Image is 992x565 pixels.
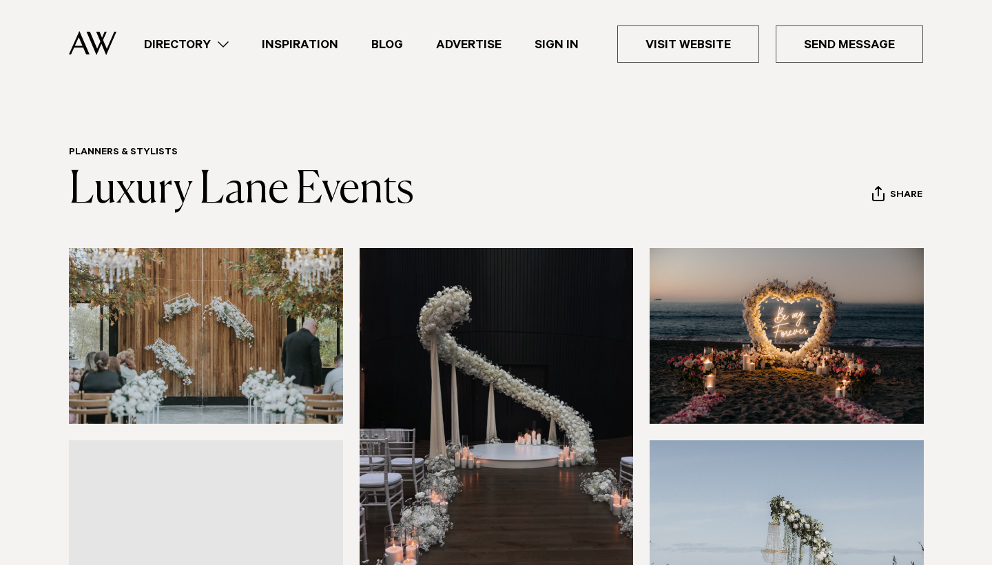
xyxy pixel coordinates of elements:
[776,25,923,63] a: Send Message
[69,147,178,158] a: Planners & Stylists
[420,35,518,54] a: Advertise
[69,31,116,55] img: Auckland Weddings Logo
[617,25,759,63] a: Visit Website
[245,35,355,54] a: Inspiration
[890,189,922,203] span: Share
[355,35,420,54] a: Blog
[69,168,414,212] a: Luxury Lane Events
[871,185,923,206] button: Share
[127,35,245,54] a: Directory
[518,35,595,54] a: Sign In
